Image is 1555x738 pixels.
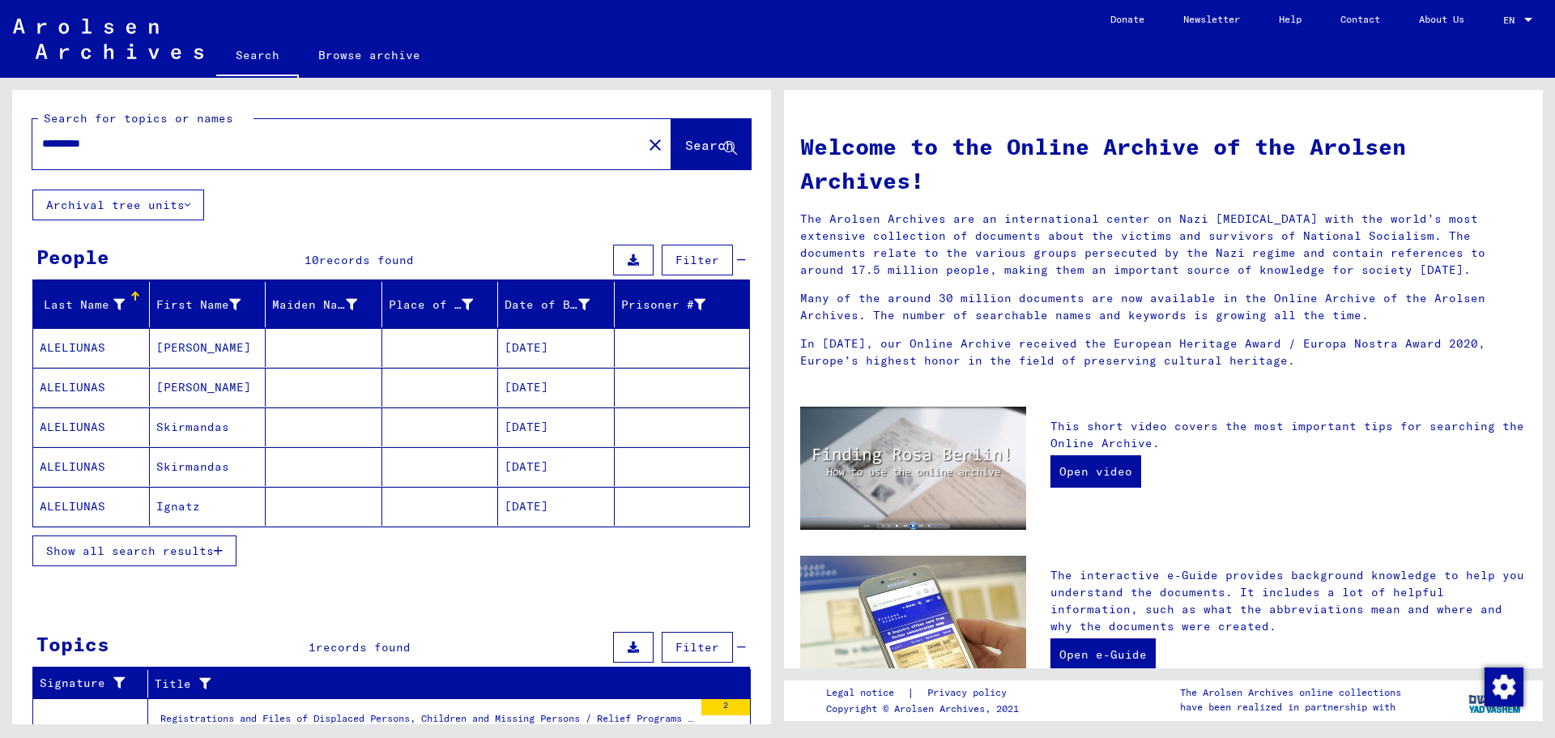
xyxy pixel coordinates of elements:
[150,447,266,486] mat-cell: Skirmandas
[36,629,109,659] div: Topics
[272,292,381,318] div: Maiden Name
[156,296,241,314] div: First Name
[800,130,1527,198] h1: Welcome to the Online Archive of the Arolsen Archives!
[33,282,150,327] mat-header-cell: Last Name
[615,282,750,327] mat-header-cell: Prisoner #
[156,292,266,318] div: First Name
[675,640,719,655] span: Filter
[33,407,150,446] mat-cell: ALELIUNAS
[33,328,150,367] mat-cell: ALELIUNAS
[46,544,214,558] span: Show all search results
[33,368,150,407] mat-cell: ALELIUNAS
[40,675,127,692] div: Signature
[32,190,204,220] button: Archival tree units
[155,676,710,693] div: Title
[662,632,733,663] button: Filter
[33,447,150,486] mat-cell: ALELIUNAS
[150,407,266,446] mat-cell: Skirmandas
[382,282,499,327] mat-header-cell: Place of Birth
[316,640,411,655] span: records found
[40,671,147,697] div: Signature
[1050,455,1141,488] a: Open video
[498,407,615,446] mat-cell: [DATE]
[309,640,316,655] span: 1
[216,36,299,78] a: Search
[1050,418,1527,452] p: This short video covers the most important tips for searching the Online Archive.
[44,111,233,126] mat-label: Search for topics or names
[498,487,615,526] mat-cell: [DATE]
[645,135,665,155] mat-icon: close
[826,685,907,702] a: Legal notice
[33,487,150,526] mat-cell: ALELIUNAS
[150,368,266,407] mat-cell: [PERSON_NAME]
[319,253,414,267] span: records found
[1180,700,1401,715] p: have been realized in partnership with
[800,407,1026,530] img: video.jpg
[389,296,474,314] div: Place of Birth
[800,211,1527,279] p: The Arolsen Archives are an international center on Nazi [MEDICAL_DATA] with the world’s most ext...
[266,282,382,327] mat-header-cell: Maiden Name
[1050,567,1527,635] p: The interactive e-Guide provides background knowledge to help you understand the documents. It in...
[498,368,615,407] mat-cell: [DATE]
[662,245,733,275] button: Filter
[32,535,236,566] button: Show all search results
[621,296,706,314] div: Prisoner #
[505,292,614,318] div: Date of Birth
[299,36,440,75] a: Browse archive
[701,699,750,715] div: 2
[389,292,498,318] div: Place of Birth
[150,487,266,526] mat-cell: Ignatz
[155,671,731,697] div: Title
[40,292,149,318] div: Last Name
[150,328,266,367] mat-cell: [PERSON_NAME]
[1485,668,1523,706] img: Zustimmung ändern
[1503,14,1515,26] mat-select-trigger: EN
[685,137,734,153] span: Search
[40,296,125,314] div: Last Name
[305,253,319,267] span: 10
[272,296,357,314] div: Maiden Name
[639,128,671,160] button: Clear
[826,685,1026,702] div: |
[800,290,1527,324] p: Many of the around 30 million documents are now available in the Online Archive of the Arolsen Ar...
[1180,685,1401,700] p: The Arolsen Archives online collections
[150,282,266,327] mat-header-cell: First Name
[160,711,693,734] div: Registrations and Files of Displaced Persons, Children and Missing Persons / Relief Programs of V...
[621,292,731,318] div: Prisoner #
[13,19,203,59] img: Arolsen_neg.svg
[498,328,615,367] mat-cell: [DATE]
[914,685,1026,702] a: Privacy policy
[498,447,615,486] mat-cell: [DATE]
[826,702,1026,716] p: Copyright © Arolsen Archives, 2021
[671,119,751,169] button: Search
[675,253,719,267] span: Filter
[36,242,109,271] div: People
[498,282,615,327] mat-header-cell: Date of Birth
[1465,680,1526,720] img: yv_logo.png
[1050,638,1156,671] a: Open e-Guide
[800,335,1527,369] p: In [DATE], our Online Archive received the European Heritage Award / Europa Nostra Award 2020, Eu...
[505,296,590,314] div: Date of Birth
[800,556,1026,706] img: eguide.jpg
